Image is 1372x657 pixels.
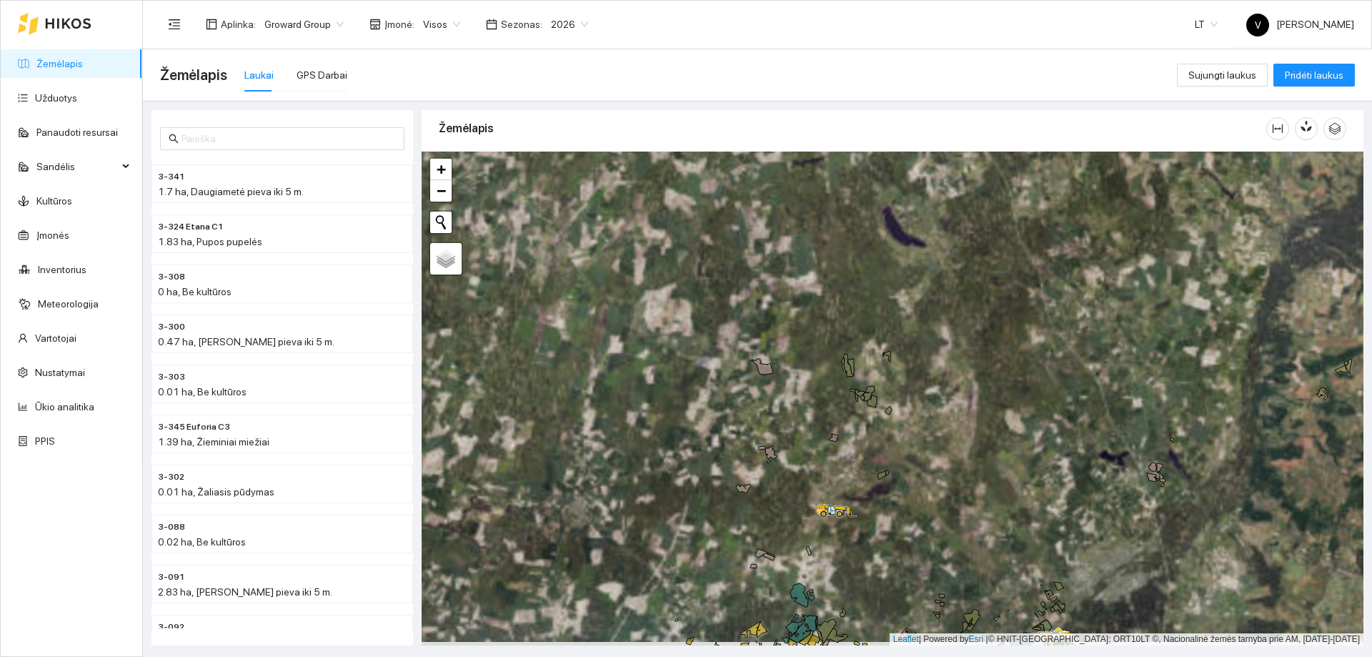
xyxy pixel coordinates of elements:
[169,134,179,144] span: search
[35,92,77,104] a: Užduotys
[158,170,185,184] span: 3-341
[551,14,588,35] span: 2026
[158,486,274,498] span: 0.01 ha, Žaliasis pūdymas
[36,58,83,69] a: Žemėlapis
[1246,19,1354,30] span: [PERSON_NAME]
[182,131,396,147] input: Paieška
[1177,69,1268,81] a: Sujungti laukus
[168,18,181,31] span: menu-fold
[1266,117,1289,140] button: column-width
[36,152,118,181] span: Sandėlis
[423,14,460,35] span: Visos
[430,180,452,202] a: Zoom out
[35,332,76,344] a: Vartotojai
[38,298,99,310] a: Meteorologija
[1267,123,1288,134] span: column-width
[158,270,185,284] span: 3-308
[1177,64,1268,87] button: Sujungti laukus
[893,634,919,644] a: Leaflet
[158,470,184,484] span: 3-302
[158,386,247,397] span: 0.01 ha, Be kultūros
[35,435,55,447] a: PPIS
[38,264,86,275] a: Inventorius
[158,286,232,297] span: 0 ha, Be kultūros
[890,633,1363,646] div: | Powered by © HNIT-[GEOGRAPHIC_DATA]; ORT10LT ©, Nacionalinė žemės tarnyba prie AM, [DATE]-[DATE]
[221,16,256,32] span: Aplinka :
[369,19,381,30] span: shop
[158,186,304,197] span: 1.7 ha, Daugiametė pieva iki 5 m.
[1255,14,1261,36] span: V
[158,370,185,384] span: 3-303
[486,19,497,30] span: calendar
[158,621,184,634] span: 3-092
[35,401,94,413] a: Ūkio analitika
[501,16,542,32] span: Sezonas :
[158,220,224,234] span: 3-324 Etana C1
[158,336,334,347] span: 0.47 ha, [PERSON_NAME] pieva iki 5 m.
[384,16,414,32] span: Įmonė :
[158,520,185,534] span: 3-088
[36,229,69,241] a: Įmonės
[1195,14,1218,35] span: LT
[1273,69,1355,81] a: Pridėti laukus
[969,634,984,644] a: Esri
[1273,64,1355,87] button: Pridėti laukus
[158,586,332,598] span: 2.83 ha, [PERSON_NAME] pieva iki 5 m.
[158,536,246,548] span: 0.02 ha, Be kultūros
[430,212,452,233] button: Initiate a new search
[206,19,217,30] span: layout
[439,108,1266,149] div: Žemėlapis
[437,160,446,178] span: +
[430,243,462,275] a: Layers
[430,159,452,180] a: Zoom in
[1285,67,1343,83] span: Pridėti laukus
[160,10,189,39] button: menu-fold
[158,320,185,334] span: 3-300
[986,634,988,644] span: |
[264,14,344,35] span: Groward Group
[158,420,230,434] span: 3-345 Euforia C3
[160,64,227,87] span: Žemėlapis
[158,236,262,247] span: 1.83 ha, Pupos pupelės
[1188,67,1256,83] span: Sujungti laukus
[35,367,85,378] a: Nustatymai
[36,195,72,207] a: Kultūros
[244,67,274,83] div: Laukai
[297,67,347,83] div: GPS Darbai
[437,182,446,199] span: −
[158,436,269,448] span: 1.39 ha, Žieminiai miežiai
[158,570,185,584] span: 3-091
[36,127,118,138] a: Panaudoti resursai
